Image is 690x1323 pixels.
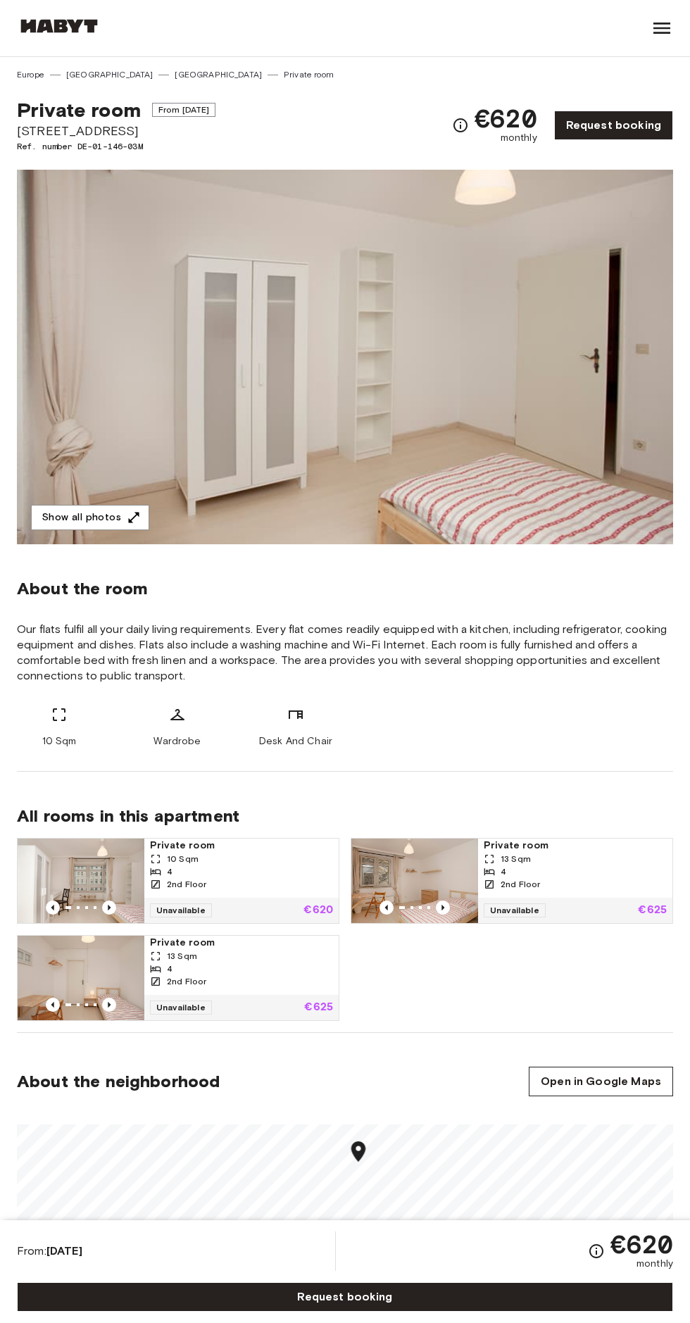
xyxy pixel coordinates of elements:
[351,838,673,924] a: Marketing picture of unit DE-01-146-02MPrevious imagePrevious imagePrivate room13 Sqm42nd FloorUn...
[46,1244,82,1258] b: [DATE]
[501,878,540,891] span: 2nd Floor
[475,106,537,131] span: €620
[152,103,216,117] span: From [DATE]
[636,1257,673,1271] span: monthly
[284,68,334,81] a: Private room
[153,734,201,748] span: Wardrobe
[17,578,673,599] span: About the room
[17,68,44,81] a: Europe
[17,1282,673,1312] a: Request booking
[18,839,144,923] img: Marketing picture of unit DE-01-146-04M
[102,901,116,915] button: Previous image
[167,878,206,891] span: 2nd Floor
[346,1139,371,1168] div: Map marker
[150,1001,212,1015] span: Unavailable
[436,901,450,915] button: Previous image
[304,1002,333,1013] p: €625
[17,935,339,1021] a: Marketing picture of unit DE-01-146-01MPrevious imagePrevious imagePrivate room13 Sqm42nd FloorUn...
[501,865,506,878] span: 4
[17,805,673,827] span: All rooms in this apartment
[175,68,262,81] a: [GEOGRAPHIC_DATA]
[167,963,172,975] span: 4
[31,505,149,531] button: Show all photos
[379,901,394,915] button: Previous image
[501,853,531,865] span: 13 Sqm
[17,622,673,684] span: Our flats fulfil all your daily living requirements. Every flat comes readily equipped with a kit...
[484,839,667,853] span: Private room
[42,734,77,748] span: 10 Sqm
[150,936,333,950] span: Private room
[452,117,469,134] svg: Check cost overview for full price breakdown. Please note that discounts apply to new joiners onl...
[351,839,478,923] img: Marketing picture of unit DE-01-146-02M
[167,865,172,878] span: 4
[588,1243,605,1260] svg: Check cost overview for full price breakdown. Please note that discounts apply to new joiners onl...
[66,68,153,81] a: [GEOGRAPHIC_DATA]
[150,903,212,917] span: Unavailable
[17,98,141,122] span: Private room
[46,998,60,1012] button: Previous image
[150,839,333,853] span: Private room
[17,122,215,140] span: [STREET_ADDRESS]
[167,975,206,988] span: 2nd Floor
[484,903,546,917] span: Unavailable
[529,1067,673,1096] a: Open in Google Maps
[17,838,339,924] a: Marketing picture of unit DE-01-146-04MPrevious imagePrevious imagePrivate room10 Sqm42nd FloorUn...
[17,1071,220,1092] span: About the neighborhood
[303,905,333,916] p: €620
[18,936,144,1020] img: Marketing picture of unit DE-01-146-01M
[554,111,673,140] a: Request booking
[167,950,197,963] span: 13 Sqm
[167,853,199,865] span: 10 Sqm
[46,901,60,915] button: Previous image
[102,998,116,1012] button: Previous image
[17,140,215,153] span: Ref. number DE-01-146-03M
[638,905,667,916] p: €625
[17,170,673,544] img: Marketing picture of unit DE-01-146-03M
[610,1231,673,1257] span: €620
[501,131,537,145] span: monthly
[17,1243,82,1259] span: From:
[259,734,332,748] span: Desk And Chair
[17,19,101,33] img: Habyt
